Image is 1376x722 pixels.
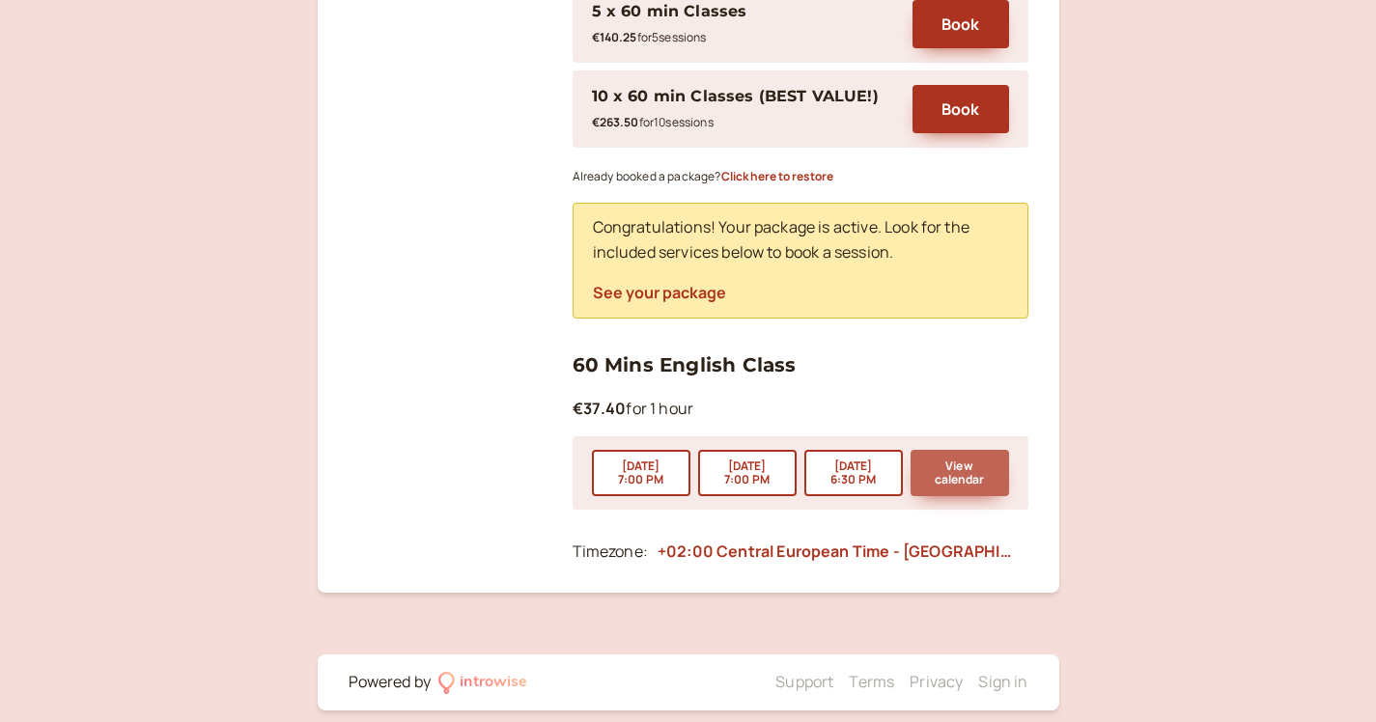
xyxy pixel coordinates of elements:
[592,114,714,130] small: for 10 session s
[913,85,1009,133] button: Book
[573,398,627,419] b: €37.40
[460,670,527,695] div: introwise
[592,114,639,130] b: €263.50
[573,353,797,376] a: 60 Mins English Class
[978,671,1027,692] a: Sign in
[438,670,528,695] a: introwise
[349,670,432,695] div: Powered by
[911,450,1009,496] button: View calendar
[775,671,833,692] a: Support
[721,170,833,183] button: Click here to restore
[698,450,797,496] button: [DATE]7:00 PM
[592,84,879,109] div: 10 x 60 min Classes (BEST VALUE!)
[593,215,1008,265] p: Congratulations! Your package is active. Look for the included services below to book a session.
[592,450,690,496] button: [DATE]7:00 PM
[573,540,648,565] div: Timezone:
[592,84,893,134] div: 10 x 60 min Classes (BEST VALUE!)€263.50for10sessions
[592,29,637,45] b: €140.25
[910,671,963,692] a: Privacy
[804,450,903,496] button: [DATE]6:30 PM
[849,671,894,692] a: Terms
[573,397,1028,422] p: for 1 hour
[593,284,726,301] button: See your package
[573,168,833,184] small: Already booked a package?
[592,29,707,45] small: for 5 session s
